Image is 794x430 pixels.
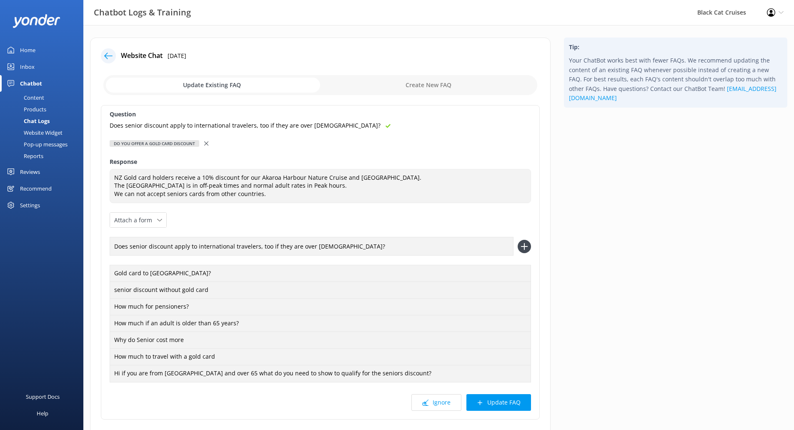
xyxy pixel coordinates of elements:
img: yonder-white-logo.png [13,14,60,28]
textarea: NZ Gold card holders receive a 10% discount for our Akaroa Harbour Nature Cruise and [GEOGRAPHIC_... [110,169,531,204]
div: Gold card to [GEOGRAPHIC_DATA]? [110,265,531,282]
div: How much to travel with a gold card [110,348,531,366]
div: Products [5,103,46,115]
h4: Tip: [569,43,782,52]
div: Settings [20,197,40,214]
div: Why do Senior cost more [110,332,531,349]
span: Attach a form [114,216,157,225]
label: Question [110,110,531,119]
div: Pop-up messages [5,138,68,150]
div: Reviews [20,163,40,180]
p: Your ChatBot works best with fewer FAQs. We recommend updating the content of an existing FAQ whe... [569,56,782,103]
div: Help [37,405,48,422]
a: Content [5,92,83,103]
div: Recommend [20,180,52,197]
a: Pop-up messages [5,138,83,150]
div: Do you offer a gold card discount [110,140,199,147]
a: Products [5,103,83,115]
div: Reports [5,150,43,162]
h4: Website Chat [121,50,163,61]
div: Chat Logs [5,115,50,127]
h3: Chatbot Logs & Training [94,6,191,19]
p: [DATE] [168,51,186,60]
div: How much if an adult is older than 65 years? [110,315,531,332]
a: [EMAIL_ADDRESS][DOMAIN_NAME] [569,85,776,102]
div: How much for pensioners? [110,298,531,316]
label: Response [110,157,531,166]
button: Ignore [411,394,461,411]
a: Reports [5,150,83,162]
div: Chatbot [20,75,42,92]
div: Hi if you are from [GEOGRAPHIC_DATA] and over 65 what do you need to show to qualify for the seni... [110,365,531,382]
p: Does senior discount apply to international travelers, too if they are over [DEMOGRAPHIC_DATA]? [110,121,381,130]
div: senior discount without gold card [110,282,531,299]
a: Chat Logs [5,115,83,127]
div: Website Widget [5,127,63,138]
div: Inbox [20,58,35,75]
div: Support Docs [26,388,60,405]
div: Content [5,92,44,103]
a: Website Widget [5,127,83,138]
button: Update FAQ [466,394,531,411]
input: Add an example question [110,237,513,256]
div: Home [20,42,35,58]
